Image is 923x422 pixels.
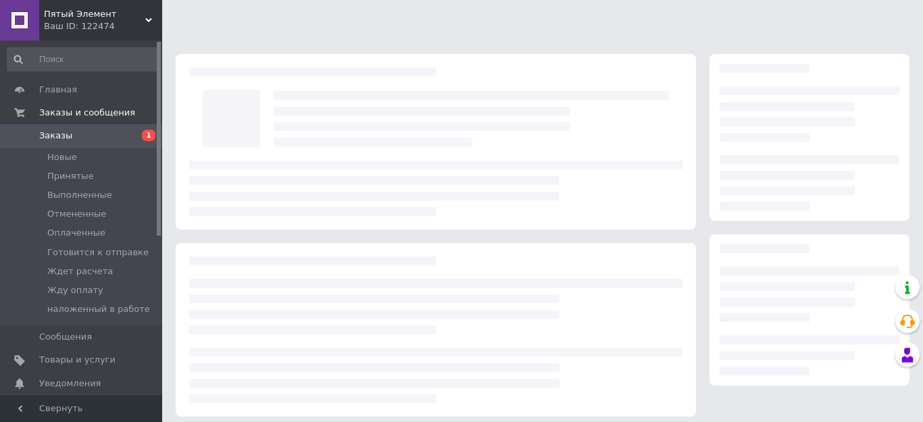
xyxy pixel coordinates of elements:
span: Уведомления [39,377,101,390]
span: Товары и услуги [39,354,116,366]
span: Заказы и сообщения [39,107,135,119]
span: Отмененные [47,208,106,220]
span: Заказы [39,130,72,142]
span: Главная [39,84,77,96]
input: Поиск [7,47,159,72]
span: Новые [47,151,77,163]
span: Сообщения [39,331,92,343]
span: 1 [142,130,155,141]
span: Пятый Элемент [44,8,145,20]
span: Ждет расчета [47,265,113,278]
span: Принятые [47,170,94,182]
span: Выполненные [47,189,112,201]
span: Готовится к отправке [47,246,149,259]
div: Ваш ID: 122474 [44,20,162,32]
span: наложенный в работе [47,303,150,315]
span: Жду оплату [47,284,103,296]
span: Оплаченные [47,227,105,239]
